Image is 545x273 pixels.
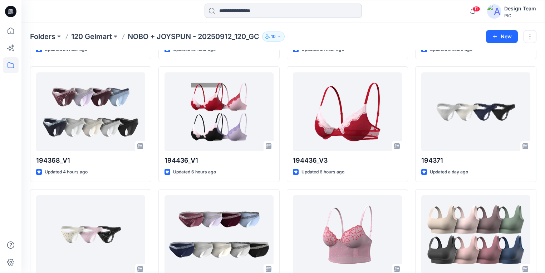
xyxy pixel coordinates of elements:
button: 10 [262,32,285,42]
p: Updated 4 hours ago [45,168,88,176]
p: 194368_V1 [36,155,145,166]
p: 10 [271,33,276,40]
p: NOBO + JOYSPUN - 20250912_120_GC [128,32,259,42]
a: Folders [30,32,55,42]
a: 194368_V1 [36,72,145,151]
p: Updated a day ago [430,168,468,176]
p: Updated 6 hours ago [173,168,216,176]
p: 194436_V3 [293,155,402,166]
span: 11 [472,6,480,12]
div: Design Team [504,4,536,13]
p: Updated 6 hours ago [301,168,344,176]
p: 194436_V1 [165,155,274,166]
a: 194436_V1 [165,72,274,151]
p: 194371 [421,155,530,166]
a: 120 Gelmart [71,32,112,42]
a: 194371 [421,72,530,151]
a: 194436_V3 [293,72,402,151]
img: avatar [487,4,501,19]
div: PIC [504,13,536,18]
button: New [486,30,518,43]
